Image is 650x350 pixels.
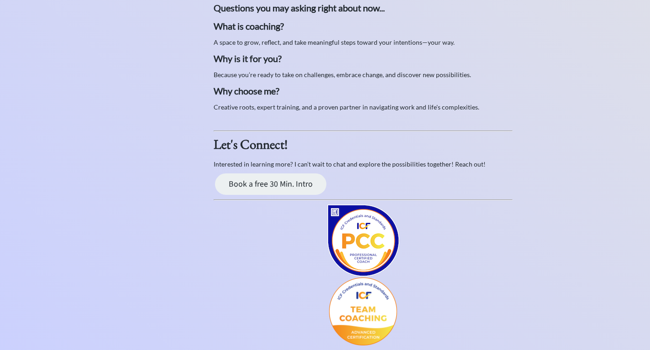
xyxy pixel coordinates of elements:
[326,204,400,277] img: professional-certified-coach-pcc.png
[214,136,288,153] strong: Let's Connect!
[214,159,513,169] p: Interested in learning more? I can’t wait to chat and explore the possibilities together! Reach out!
[214,2,385,13] span: Questions you may asking right about now...
[214,21,284,31] span: What is coaching?
[215,173,326,195] a: Book a free 30 Min. Intro
[214,37,513,47] p: A space to grow, reflect, and take meaningful steps toward your intentions—your way.
[329,277,397,345] img: icf-advanced-certification-in-team-coaching-actc.png
[214,53,282,64] span: Why is it for you?
[214,102,513,112] p: Creative roots, expert training, and a proven partner in navigating work and life's complexities.
[214,70,513,79] p: Because you’re ready to take on challenges, embrace change, and discover new possibilities.
[214,85,279,96] span: Why choose me?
